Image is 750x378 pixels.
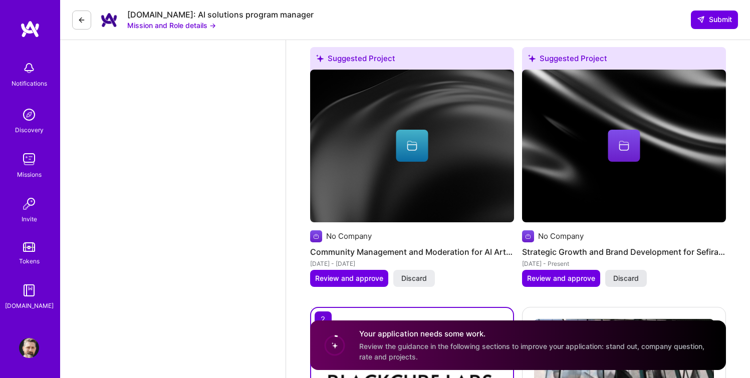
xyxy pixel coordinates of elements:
div: [DOMAIN_NAME]: AI solutions program manager [127,10,314,20]
span: Review the guidance in the following sections to improve your application: stand out, company que... [359,342,704,361]
i: icon LeftArrowDark [78,16,86,24]
i: icon SuggestedTeams [528,55,536,62]
span: Submit [697,15,732,25]
img: Company logo [310,230,322,242]
h4: Strategic Growth and Brand Development for Sefira Collections [522,245,726,258]
div: Invite [22,214,37,224]
div: Notifications [12,78,47,89]
img: discovery [19,105,39,125]
div: Suggested Project [522,47,726,74]
div: Missions [17,169,42,180]
div: Discovery [15,125,44,135]
span: Discard [613,273,639,283]
img: cover [310,70,514,222]
div: [DOMAIN_NAME] [5,300,54,311]
img: tokens [23,242,35,252]
div: No Company [326,231,372,241]
h4: Your application needs some work. [359,328,714,339]
button: Mission and Role details → [127,20,216,31]
img: Invite [19,194,39,214]
img: teamwork [19,149,39,169]
div: Tokens [19,256,40,266]
i: icon SuggestedTeams [316,55,324,62]
img: Company Logo [99,10,119,30]
span: Review and approve [315,273,383,283]
i: icon SendLight [697,16,705,24]
div: Suggested Project [310,47,514,74]
span: Review and approve [527,273,595,283]
h4: Community Management and Moderation for AI Art Creators [310,245,514,258]
div: [DATE] - Present [522,258,726,269]
span: Discard [401,273,427,283]
img: cover [522,70,726,222]
img: Company logo [522,230,534,242]
img: bell [19,58,39,78]
img: guide book [19,280,39,300]
img: User Avatar [19,338,39,358]
div: [DATE] - [DATE] [310,258,514,269]
img: logo [20,20,40,38]
div: No Company [538,231,584,241]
